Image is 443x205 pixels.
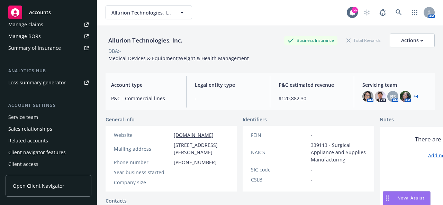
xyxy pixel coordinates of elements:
[174,132,214,138] a: [DOMAIN_NAME]
[352,7,358,13] div: 56
[6,31,91,42] a: Manage BORs
[279,81,345,88] span: P&C estimated revenue
[13,182,64,189] span: Open Client Navigator
[284,36,337,45] div: Business Insurance
[243,116,267,123] span: Identifiers
[400,91,411,102] img: photo
[311,141,366,163] span: 339113 - Surgical Appliance and Supplies Manufacturing
[279,95,345,102] span: $120,882.30
[6,3,91,22] a: Accounts
[114,145,171,152] div: Mailing address
[114,169,171,176] div: Year business started
[174,179,175,186] span: -
[8,147,66,158] div: Client navigator features
[390,93,396,100] span: BS
[311,131,313,139] span: -
[6,102,91,109] div: Account settings
[108,55,249,62] span: Medical Devices & Equipment;Weight & Health Management
[311,176,313,183] span: -
[251,166,308,173] div: SIC code
[6,67,91,74] div: Analytics hub
[8,43,61,54] div: Summary of insurance
[343,36,384,45] div: Total Rewards
[111,9,171,16] span: Allurion Technologies, Inc.
[108,47,121,55] div: DBA: -
[8,159,38,170] div: Client access
[174,159,217,166] span: [PHONE_NUMBER]
[311,166,313,173] span: -
[114,131,171,139] div: Website
[174,169,175,176] span: -
[251,131,308,139] div: FEIN
[6,123,91,134] a: Sales relationships
[383,192,392,205] div: Drag to move
[8,123,52,134] div: Sales relationships
[6,77,91,88] a: Loss summary generator
[174,141,229,156] span: [STREET_ADDRESS][PERSON_NAME]
[362,81,429,88] span: Servicing team
[29,10,51,15] span: Accounts
[114,179,171,186] div: Company size
[106,197,127,204] a: Contacts
[195,95,262,102] span: -
[397,195,425,201] span: Nova Assist
[114,159,171,166] div: Phone number
[106,6,192,19] button: Allurion Technologies, Inc.
[8,19,43,30] div: Manage claims
[376,6,390,19] a: Report a Bug
[6,43,91,54] a: Summary of insurance
[251,176,308,183] div: CSLB
[8,135,48,146] div: Related accounts
[408,6,422,19] a: Switch app
[383,191,431,205] button: Nova Assist
[6,135,91,146] a: Related accounts
[6,112,91,123] a: Service team
[6,159,91,170] a: Client access
[195,81,262,88] span: Legal entity type
[6,147,91,158] a: Client navigator features
[390,34,435,47] button: Actions
[414,94,418,99] a: +4
[106,116,135,123] span: General info
[8,112,38,123] div: Service team
[360,6,374,19] a: Start snowing
[111,95,178,102] span: P&C - Commercial lines
[380,116,394,124] span: Notes
[392,6,406,19] a: Search
[106,36,185,45] div: Allurion Technologies, Inc.
[401,34,423,47] div: Actions
[111,81,178,88] span: Account type
[362,91,373,102] img: photo
[251,149,308,156] div: NAICS
[8,31,41,42] div: Manage BORs
[375,91,386,102] img: photo
[8,77,66,88] div: Loss summary generator
[6,19,91,30] a: Manage claims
